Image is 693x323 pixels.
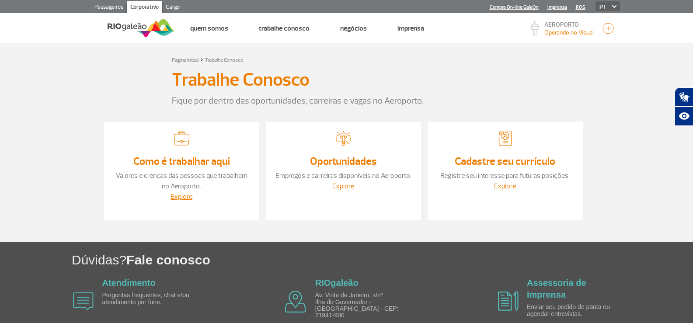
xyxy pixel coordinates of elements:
a: Trabalhe Conosco [259,24,310,33]
a: Empregos e carreiras disponíveis no Aeroporto. [275,171,411,180]
h1: Dúvidas? [72,251,693,269]
a: Valores e crenças das pessoas que trabalham no Aeroporto. [116,171,247,191]
button: Abrir recursos assistivos. [675,107,693,126]
a: Negócios [340,24,367,33]
a: Explore [494,182,516,191]
img: airplane icon [73,292,94,310]
img: airplane icon [285,291,306,313]
a: Passageiros [91,1,127,15]
a: Explore [332,182,354,191]
a: Como é trabalhar aqui [133,155,230,168]
a: Quem Somos [190,24,228,33]
a: Compra On-line GaleOn [490,4,539,10]
img: airplane icon [498,292,519,311]
a: > [200,54,203,64]
a: Atendimento [102,278,156,288]
a: Trabalhe Conosco [205,57,244,63]
p: Av. Vinte de Janeiro, s/nº Ilha do Governador - [GEOGRAPHIC_DATA] - CEP: 21941-900 [315,292,416,319]
p: AEROPORTO [544,22,594,28]
a: RQS [576,4,585,10]
a: Cargo [162,1,183,15]
a: Explore [171,192,192,201]
a: Página inicial [172,57,198,63]
p: Fique por dentro das oportunidades, carreiras e vagas no Aeroporto. [172,94,522,108]
div: Plugin de acessibilidade da Hand Talk. [675,87,693,126]
a: Registre seu interesse para futuras posições. [440,171,570,180]
a: Assessoria de Imprensa [527,278,586,299]
a: Cadastre seu currículo [455,155,555,168]
p: Visibilidade de 10000m [544,28,594,37]
a: Imprensa [397,24,424,33]
p: Perguntas frequentes, chat e/ou atendimento por fone. [102,292,203,306]
span: Fale conosco [126,253,210,267]
p: Enviar seu pedido de pauta ou agendar entrevistas. [527,304,627,317]
a: Corporativo [127,1,162,15]
h3: Trabalhe Conosco [172,69,310,91]
button: Abrir tradutor de língua de sinais. [675,87,693,107]
a: Oportunidades [310,155,377,168]
a: RIOgaleão [315,278,359,288]
a: Imprensa [547,4,567,10]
